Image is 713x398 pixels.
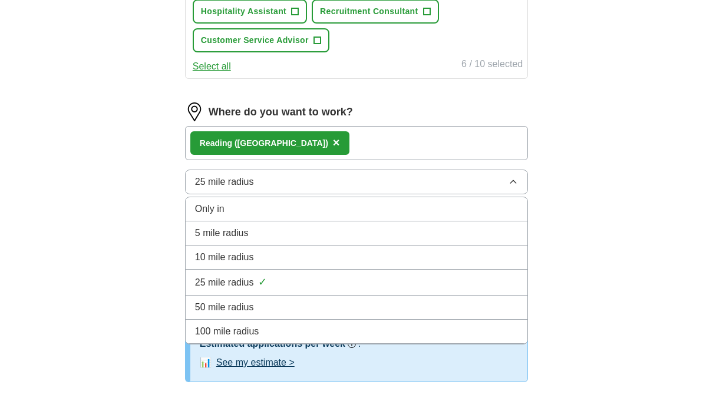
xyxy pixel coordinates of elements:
button: See my estimate > [216,356,295,370]
span: × [333,136,340,149]
span: 25 mile radius [195,175,254,189]
span: Customer Service Advisor [201,34,309,47]
span: 25 mile radius [195,276,254,290]
button: Select all [193,59,231,74]
span: 📊 [200,356,212,370]
span: ([GEOGRAPHIC_DATA]) [235,138,328,148]
span: Only in [195,202,225,216]
label: Where do you want to work? [209,104,353,120]
span: ✓ [258,274,267,290]
img: location.png [185,102,204,121]
span: Hospitality Assistant [201,5,286,18]
span: 10 mile radius [195,250,254,264]
div: 6 / 10 selected [461,57,523,74]
span: 50 mile radius [195,300,254,314]
strong: Reading [200,138,232,148]
button: × [333,134,340,152]
button: Customer Service Advisor [193,28,329,52]
span: 100 mile radius [195,324,259,339]
span: Recruitment Consultant [320,5,418,18]
span: 5 mile radius [195,226,249,240]
button: 25 mile radius [185,170,528,194]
